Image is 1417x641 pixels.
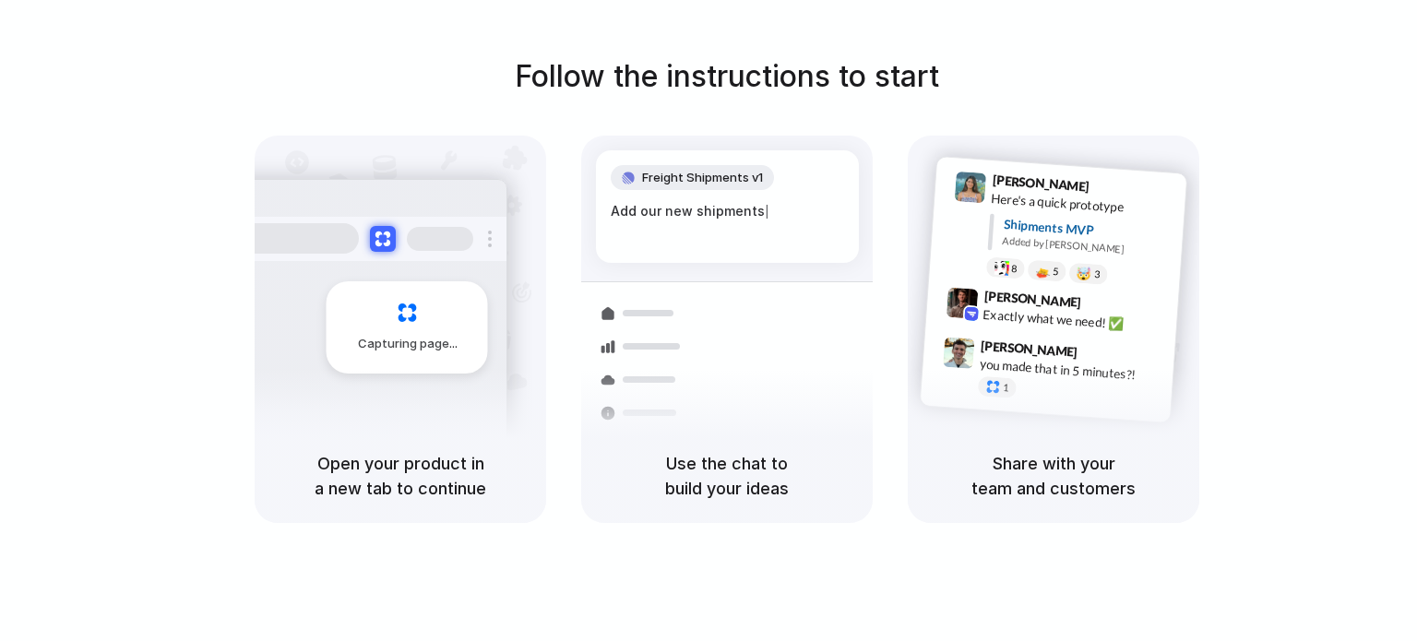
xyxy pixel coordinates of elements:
h1: Follow the instructions to start [515,54,939,99]
span: [PERSON_NAME] [981,335,1078,362]
div: Added by [PERSON_NAME] [1002,233,1172,260]
h5: Share with your team and customers [930,451,1177,501]
span: [PERSON_NAME] [983,285,1081,312]
span: Capturing page [358,335,460,353]
span: Freight Shipments v1 [642,169,763,187]
h5: Open your product in a new tab to continue [277,451,524,501]
span: 1 [1003,383,1009,393]
div: Exactly what we need! ✅ [982,304,1167,336]
div: 🤯 [1077,267,1092,280]
span: 9:47 AM [1083,344,1121,366]
div: Add our new shipments [611,201,844,221]
span: [PERSON_NAME] [992,170,1090,196]
h5: Use the chat to build your ideas [603,451,851,501]
span: 9:41 AM [1095,178,1133,200]
div: you made that in 5 minutes?! [979,354,1163,386]
span: 8 [1011,263,1018,273]
span: 9:42 AM [1087,294,1125,316]
span: | [765,204,769,219]
div: Shipments MVP [1003,214,1173,244]
span: 3 [1094,269,1101,279]
span: 5 [1053,266,1059,276]
div: Here's a quick prototype [991,188,1175,220]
